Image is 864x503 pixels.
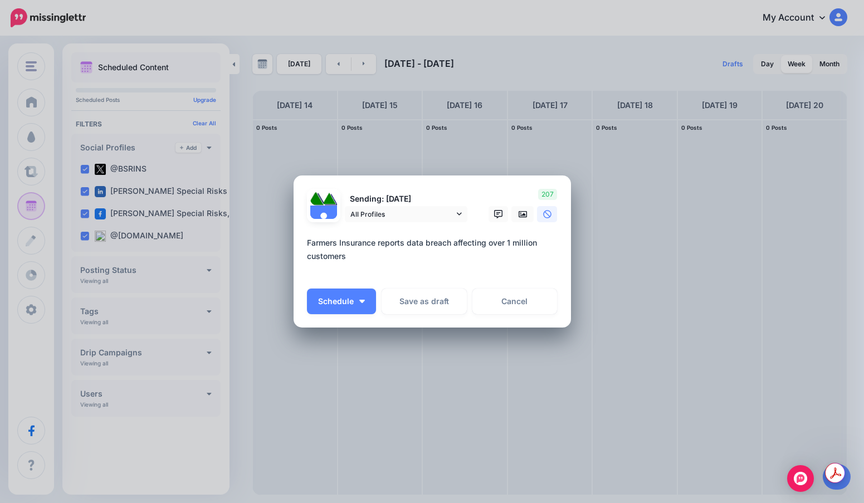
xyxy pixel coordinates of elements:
span: Schedule [318,297,354,305]
p: Sending: [DATE] [345,193,467,206]
button: Save as draft [382,289,467,314]
img: 1Q3z5d12-75797.jpg [324,192,337,206]
div: Open Intercom Messenger [787,465,814,492]
div: Farmers Insurance reports data breach affecting over 1 million customers [307,236,563,263]
button: Schedule [307,289,376,314]
a: Cancel [472,289,558,314]
img: 379531_475505335829751_837246864_n-bsa122537.jpg [310,192,324,206]
img: arrow-down-white.png [359,300,365,303]
span: 207 [538,189,557,200]
span: All Profiles [350,208,454,220]
a: All Profiles [345,206,467,222]
img: user_default_image.png [310,206,337,232]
